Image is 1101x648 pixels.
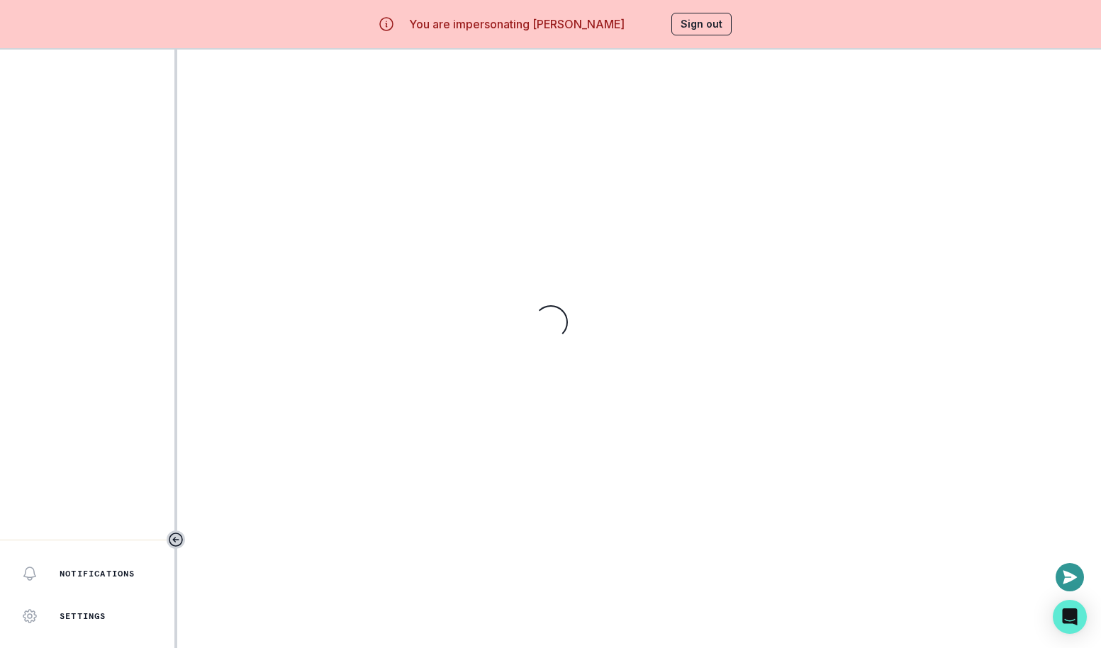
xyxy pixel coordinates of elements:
[1056,563,1084,591] button: Open or close messaging widget
[60,568,135,579] p: Notifications
[671,13,732,35] button: Sign out
[409,16,625,33] p: You are impersonating [PERSON_NAME]
[1053,600,1087,634] div: Open Intercom Messenger
[167,530,185,549] button: Toggle sidebar
[60,610,106,622] p: Settings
